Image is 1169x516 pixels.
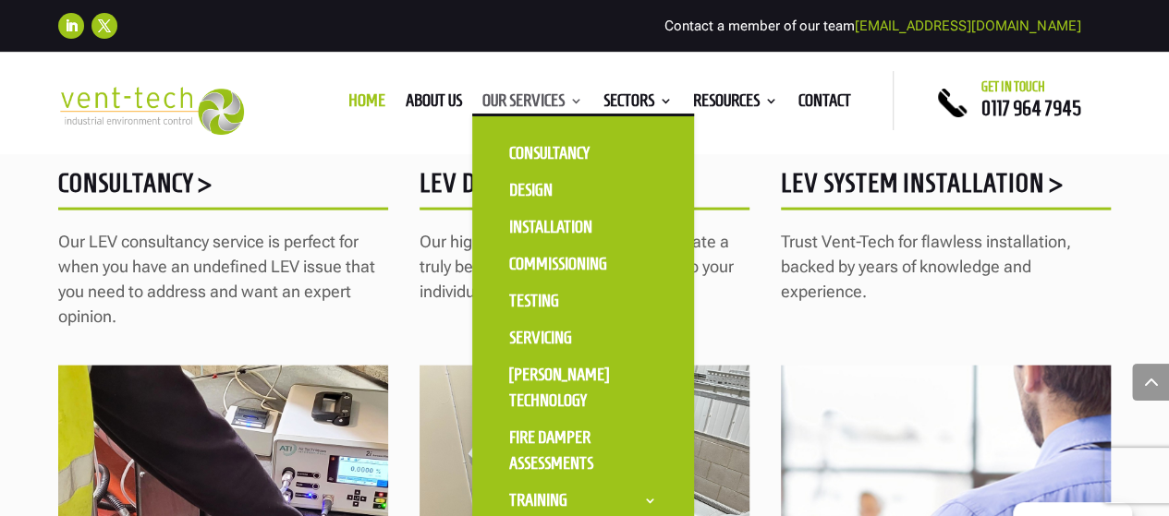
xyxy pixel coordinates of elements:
a: Resources [693,94,778,114]
img: 2023-09-27T08_35_16.549ZVENT-TECH---Clear-background [58,87,243,134]
h5: Consultancy > [58,170,388,206]
a: Design [491,172,676,209]
p: Our LEV consultancy service is perfect for when you have an undefined LEV issue that you need to ... [58,229,388,329]
a: Follow on X [91,13,117,39]
p: Our highly skilled design team will create a truly bespoke system that it tailored to your indivi... [420,229,749,304]
a: Testing [491,282,676,319]
a: Our Services [482,94,583,114]
a: 0117 964 7945 [980,97,1080,119]
h5: LEV System Installation > [781,170,1111,206]
a: Home [348,94,385,114]
a: Follow on LinkedIn [58,13,84,39]
a: Fire Damper Assessments [491,419,676,482]
a: Installation [491,209,676,246]
a: [EMAIL_ADDRESS][DOMAIN_NAME] [855,18,1080,34]
h5: LEV Design > [420,170,749,206]
a: Consultancy [491,135,676,172]
p: Trust Vent-Tech for flawless installation, backed by years of knowledge and experience. [781,229,1111,304]
a: Sectors [603,94,673,114]
a: Contact [798,94,851,114]
span: Get in touch [980,79,1044,94]
a: About us [406,94,462,114]
span: Contact a member of our team [664,18,1080,34]
a: [PERSON_NAME] Technology [491,356,676,419]
a: Servicing [491,319,676,356]
a: Commissioning [491,246,676,282]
